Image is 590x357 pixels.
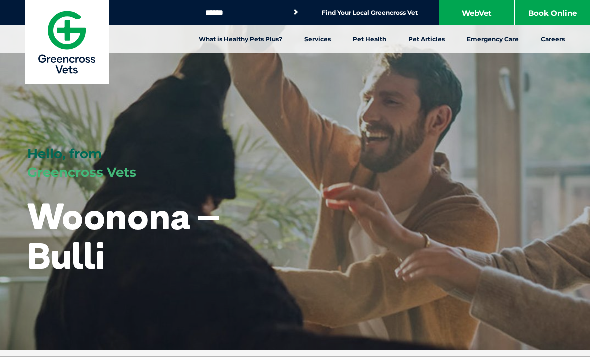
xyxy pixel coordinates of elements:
a: Services [293,25,342,53]
a: Find Your Local Greencross Vet [322,9,418,17]
span: Greencross Vets [27,164,136,180]
button: Search [291,7,301,17]
h1: Woonona – Bulli [27,196,222,275]
a: Careers [530,25,576,53]
a: Pet Health [342,25,397,53]
a: Pet Articles [397,25,456,53]
a: Emergency Care [456,25,530,53]
a: What is Healthy Pets Plus? [188,25,293,53]
span: Hello, from [27,146,102,162]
